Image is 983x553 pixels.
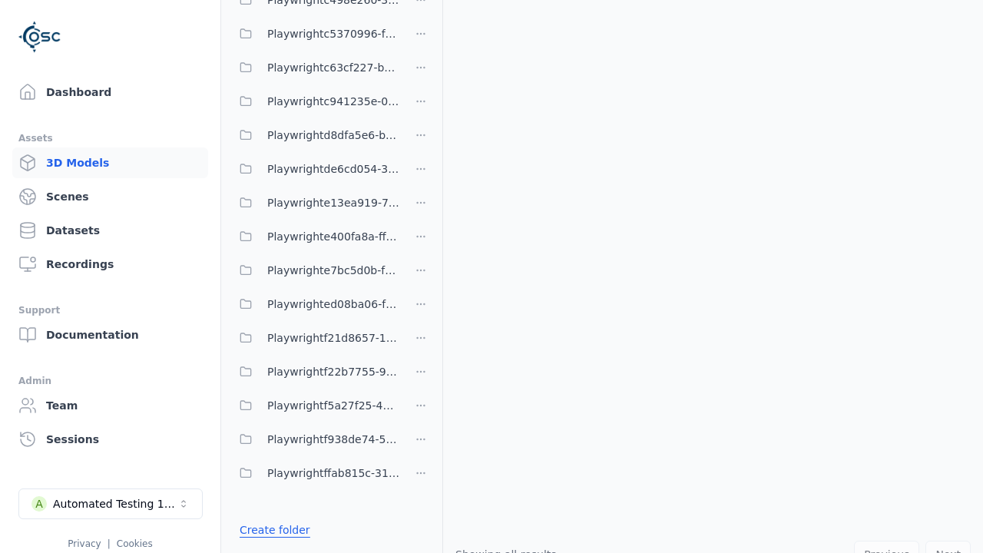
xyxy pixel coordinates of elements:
[18,301,202,320] div: Support
[18,488,203,519] button: Select a workspace
[267,194,399,212] span: Playwrighte13ea919-7ee8-4cee-8fb5-a83bfbd03e0f
[267,160,399,178] span: Playwrightde6cd054-3529-4dff-b662-7b152dabda49
[68,538,101,549] a: Privacy
[230,390,399,421] button: Playwrightf5a27f25-4b21-40df-860f-4385a207a8a6
[267,396,399,415] span: Playwrightf5a27f25-4b21-40df-860f-4385a207a8a6
[230,18,399,49] button: Playwrightc5370996-fc8e-4363-a68c-af44e6d577c9
[230,255,399,286] button: Playwrighte7bc5d0b-f05c-428e-acb9-376080a3e236
[12,181,208,212] a: Scenes
[12,249,208,280] a: Recordings
[230,221,399,252] button: Playwrighte400fa8a-ff96-4c21-9919-5d8b496fb463
[108,538,111,549] span: |
[230,52,399,83] button: Playwrightc63cf227-b350-41d0-b87c-414ab19a80cd
[267,261,399,280] span: Playwrighte7bc5d0b-f05c-428e-acb9-376080a3e236
[18,15,61,58] img: Logo
[267,58,399,77] span: Playwrightc63cf227-b350-41d0-b87c-414ab19a80cd
[31,496,47,512] div: A
[53,496,177,512] div: Automated Testing 1 - Playwright
[230,154,399,184] button: Playwrightde6cd054-3529-4dff-b662-7b152dabda49
[267,363,399,381] span: Playwrightf22b7755-9f13-4c77-9466-1ba9964cd8f7
[18,372,202,390] div: Admin
[267,25,399,43] span: Playwrightc5370996-fc8e-4363-a68c-af44e6d577c9
[230,187,399,218] button: Playwrighte13ea919-7ee8-4cee-8fb5-a83bfbd03e0f
[267,430,399,449] span: Playwrightf938de74-5787-461e-b2f7-d3c2c2798525
[267,329,399,347] span: Playwrightf21d8657-1a90-4d62-a0d6-d375ceb0f4d9
[267,92,399,111] span: Playwrightc941235e-0b6c-43b1-9b5f-438aa732d279
[230,120,399,151] button: Playwrightd8dfa5e6-b611-4242-9d59-32339ba7cd68
[12,215,208,246] a: Datasets
[12,320,208,350] a: Documentation
[230,516,319,544] button: Create folder
[240,522,310,538] a: Create folder
[267,464,399,482] span: Playwrightffab815c-3132-4ca9-9321-41b7911218bf
[267,126,399,144] span: Playwrightd8dfa5e6-b611-4242-9d59-32339ba7cd68
[230,458,399,488] button: Playwrightffab815c-3132-4ca9-9321-41b7911218bf
[230,86,399,117] button: Playwrightc941235e-0b6c-43b1-9b5f-438aa732d279
[18,129,202,147] div: Assets
[230,323,399,353] button: Playwrightf21d8657-1a90-4d62-a0d6-d375ceb0f4d9
[12,77,208,108] a: Dashboard
[12,424,208,455] a: Sessions
[230,289,399,320] button: Playwrighted08ba06-f6ab-4918-b6e7-fc621a953ca3
[12,147,208,178] a: 3D Models
[230,424,399,455] button: Playwrightf938de74-5787-461e-b2f7-d3c2c2798525
[267,295,399,313] span: Playwrighted08ba06-f6ab-4918-b6e7-fc621a953ca3
[267,227,399,246] span: Playwrighte400fa8a-ff96-4c21-9919-5d8b496fb463
[12,390,208,421] a: Team
[117,538,153,549] a: Cookies
[230,356,399,387] button: Playwrightf22b7755-9f13-4c77-9466-1ba9964cd8f7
